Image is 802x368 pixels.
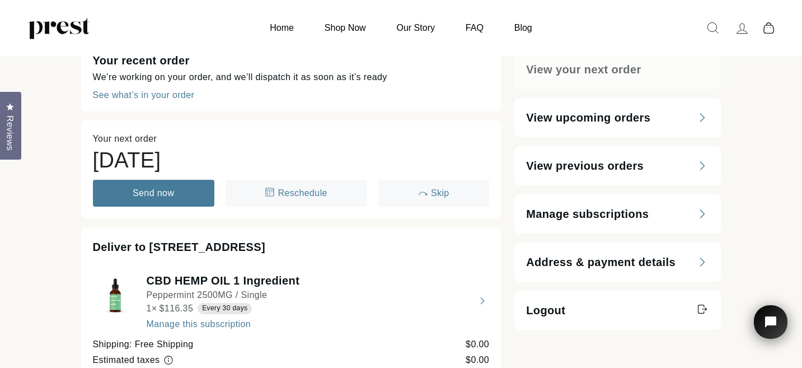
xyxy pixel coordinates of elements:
span: View your next order [526,62,641,77]
a: Logout [514,291,721,330]
span: We’re working on your order, and we’ll dispatch it as soon as it’s ready [93,72,387,82]
span: Address & payment details [526,254,676,270]
a: Shop Now [311,17,380,39]
a: Address & payment details [514,243,721,282]
button: Send now [93,180,214,207]
span: $0.00 [466,355,489,365]
span: View upcoming orders [526,110,650,125]
h1: Your next order [93,132,490,146]
span: Shipping: Free Shipping [93,339,194,349]
div: See what’s in your order [93,91,195,100]
a: View upcoming orders [514,98,721,137]
span: Logout [526,302,565,318]
button: Skip [378,180,489,207]
span: Estimated taxes [93,355,160,365]
h2: [DATE] [93,148,490,173]
span: $0.00 [466,339,489,349]
a: Manage subscriptions [514,194,721,234]
iframe: Tidio Chat [739,290,802,368]
button: Reschedule [226,180,368,207]
span: Your recent order [93,54,190,67]
span: Deliver to [STREET_ADDRESS] [93,241,266,253]
span: Skip [431,188,449,198]
span: Send now [133,188,174,198]
a: View previous orders [514,146,721,185]
a: View your next order [514,50,721,89]
a: Blog [500,17,546,39]
ul: Primary [256,17,546,39]
span: Manage subscriptions [526,206,649,222]
span: Reschedule [278,188,327,198]
img: PREST ORGANICS [28,17,90,39]
span: Reviews [3,115,17,151]
a: Home [256,17,308,39]
a: FAQ [452,17,498,39]
a: Our Story [383,17,449,39]
span: View previous orders [526,158,644,174]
